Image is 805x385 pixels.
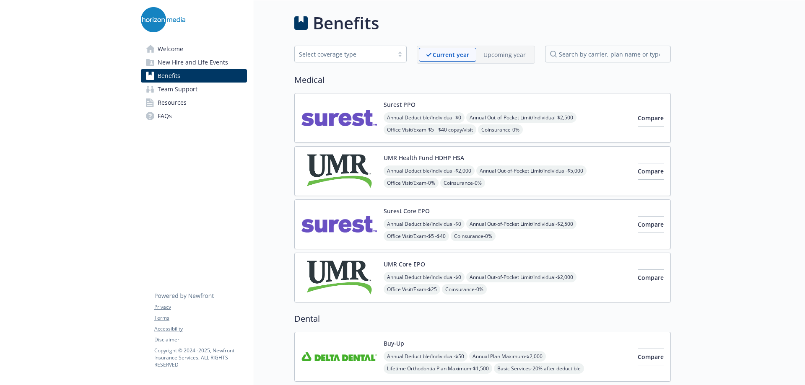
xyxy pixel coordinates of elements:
[442,284,487,295] span: Coinsurance - 0%
[301,339,377,375] img: Delta Dental Insurance Company carrier logo
[141,42,247,56] a: Welcome
[158,56,228,69] span: New Hire and Life Events
[384,100,415,109] button: Surest PPO
[294,74,671,86] h2: Medical
[466,272,576,282] span: Annual Out-of-Pocket Limit/Individual - $2,000
[545,46,671,62] input: search by carrier, plan name or type
[469,351,546,362] span: Annual Plan Maximum - $2,000
[451,231,496,241] span: Coinsurance - 0%
[384,363,492,374] span: Lifetime Orthodontia Plan Maximum - $1,500
[294,313,671,325] h2: Dental
[141,109,247,123] a: FAQs
[384,260,425,269] button: UMR Core EPO
[384,231,449,241] span: Office Visit/Exam - $5 -$40
[478,124,523,135] span: Coinsurance - 0%
[638,216,664,233] button: Compare
[433,50,469,59] p: Current year
[384,351,467,362] span: Annual Deductible/Individual - $50
[466,219,576,229] span: Annual Out-of-Pocket Limit/Individual - $2,500
[384,272,465,282] span: Annual Deductible/Individual - $0
[638,274,664,282] span: Compare
[154,303,247,311] a: Privacy
[440,178,485,188] span: Coinsurance - 0%
[638,220,664,228] span: Compare
[466,112,576,123] span: Annual Out-of-Pocket Limit/Individual - $2,500
[384,219,465,229] span: Annual Deductible/Individual - $0
[158,42,183,56] span: Welcome
[158,83,197,96] span: Team Support
[384,207,430,215] button: Surest Core EPO
[384,339,404,348] button: Buy-Up
[638,163,664,180] button: Compare
[301,100,377,136] img: Surest carrier logo
[494,363,584,374] span: Basic Services - 20% after deductible
[154,325,247,333] a: Accessibility
[638,353,664,361] span: Compare
[154,314,247,322] a: Terms
[154,347,247,368] p: Copyright © 2024 - 2025 , Newfront Insurance Services, ALL RIGHTS RESERVED
[384,178,439,188] span: Office Visit/Exam - 0%
[141,96,247,109] a: Resources
[483,50,526,59] p: Upcoming year
[476,165,587,176] span: Annual Out-of-Pocket Limit/Individual - $5,000
[299,50,390,59] div: Select coverage type
[301,153,377,189] img: UMR carrier logo
[384,284,440,295] span: Office Visit/Exam - $25
[301,207,377,242] img: Surest carrier logo
[158,69,180,83] span: Benefits
[154,336,247,344] a: Disclaimer
[638,349,664,365] button: Compare
[158,96,187,109] span: Resources
[141,83,247,96] a: Team Support
[158,109,172,123] span: FAQs
[638,269,664,286] button: Compare
[638,167,664,175] span: Compare
[313,10,379,36] h1: Benefits
[301,260,377,295] img: UMR carrier logo
[384,112,465,123] span: Annual Deductible/Individual - $0
[384,153,464,162] button: UMR Health Fund HDHP HSA
[141,56,247,69] a: New Hire and Life Events
[638,114,664,122] span: Compare
[384,124,476,135] span: Office Visit/Exam - $5 - $40 copay/visit
[384,165,475,176] span: Annual Deductible/Individual - $2,000
[141,69,247,83] a: Benefits
[638,110,664,127] button: Compare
